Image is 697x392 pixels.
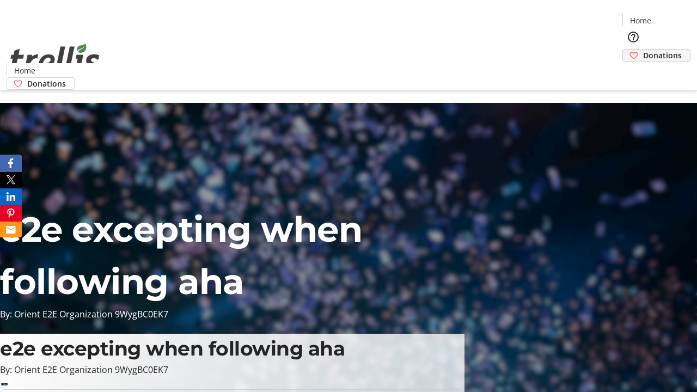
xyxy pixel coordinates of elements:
[27,78,66,89] span: Donations
[643,50,682,61] span: Donations
[7,32,103,86] img: Orient E2E Organization 9WygBC0EK7's Logo
[623,15,658,26] a: Home
[622,49,690,62] a: Donations
[622,26,644,48] button: Help
[630,15,651,26] span: Home
[14,65,35,76] span: Home
[622,62,644,83] button: Cart
[7,65,42,76] a: Home
[7,77,75,90] a: Donations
